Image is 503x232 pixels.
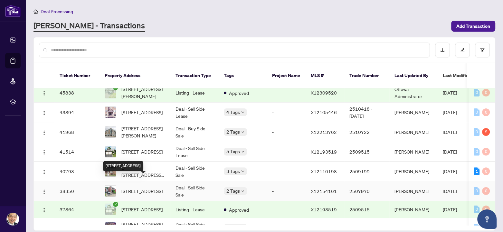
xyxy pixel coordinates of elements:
span: X12154161 [311,188,337,194]
th: Last Updated By [389,63,438,88]
button: Logo [39,87,49,98]
span: X12105446 [311,109,337,115]
span: [STREET_ADDRESS] [121,148,163,155]
span: X12193519 [311,207,337,212]
span: [DATE] [443,109,457,115]
td: [PERSON_NAME] [389,122,438,142]
td: 41514 [54,142,100,162]
span: filter [480,48,485,52]
span: down [241,150,244,153]
td: - [267,103,306,122]
span: [DATE] [443,168,457,174]
span: X12110198 [311,168,337,174]
span: [STREET_ADDRESS][PERSON_NAME] [121,125,165,139]
button: Logo [39,107,49,117]
td: 43894 [54,103,100,122]
td: 2510418 - [DATE] [344,103,389,122]
span: [STREET_ADDRESS] [121,109,163,116]
td: - [267,201,306,218]
img: Logo [42,207,47,213]
span: X12193519 [311,149,337,155]
td: - [267,162,306,181]
td: 38350 [54,181,100,201]
a: [PERSON_NAME] - Transactions [33,20,145,32]
th: Last Modified Date [438,63,496,88]
td: Deal - Buy Side Sale [170,122,219,142]
td: 2509515 [344,201,389,218]
td: 41968 [54,122,100,142]
img: thumbnail-img [105,126,116,137]
span: [DATE] [443,129,457,135]
button: download [435,43,450,57]
td: - [267,122,306,142]
td: Deal - Sell Side Sale [170,181,219,201]
td: 37864 [54,201,100,218]
button: edit [455,43,470,57]
span: down [241,130,244,134]
div: 0 [482,206,490,213]
button: Open asap [477,209,497,229]
div: 0 [474,148,479,156]
span: [STREET_ADDRESS] [121,206,163,213]
span: [STREET_ADDRESS][PERSON_NAME] [121,86,165,100]
span: X12213762 [311,129,337,135]
td: 2507970 [344,181,389,201]
span: Deal Processing [41,9,73,15]
button: Logo [39,146,49,157]
div: [STREET_ADDRESS] [103,161,143,171]
th: Transaction Type [170,63,219,88]
td: 2510722 [344,122,389,142]
td: 40793 [54,162,100,181]
td: Deal - Sell Side Lease [170,103,219,122]
div: 0 [482,108,490,116]
button: Logo [39,127,49,137]
span: [DATE] [443,207,457,212]
th: Property Address [100,63,170,88]
th: Trade Number [344,63,389,88]
span: check-circle [113,202,118,207]
button: Logo [39,166,49,177]
img: Logo [42,189,47,194]
span: 2 Tags [226,187,240,195]
button: Add Transaction [451,21,495,32]
td: [PERSON_NAME] [389,162,438,181]
div: 0 [474,206,479,213]
button: filter [475,43,490,57]
span: down [241,189,244,193]
td: 2509515 [344,142,389,162]
img: thumbnail-img [105,107,116,118]
img: Logo [42,91,47,96]
div: 0 [474,187,479,195]
span: 2 Tags [226,128,240,136]
div: 0 [482,187,490,195]
td: 45838 [54,83,100,103]
td: 2509199 [344,162,389,181]
div: 0 [474,128,479,136]
span: 3 Tags [226,224,240,231]
img: thumbnail-img [105,166,116,177]
img: Logo [42,110,47,116]
div: 0 [482,89,490,96]
img: Logo [42,150,47,155]
th: MLS # [306,63,344,88]
td: Deal - Sell Side Lease [170,142,219,162]
div: 0 [482,148,490,156]
img: thumbnail-img [105,146,116,157]
td: - [344,83,389,103]
div: 0 [474,224,479,232]
img: Logo [42,130,47,135]
span: 4 Tags [226,108,240,116]
td: [PERSON_NAME] [389,181,438,201]
td: Listing - Lease [170,201,219,218]
span: 3 Tags [226,167,240,175]
span: down [241,111,244,114]
div: 0 [474,108,479,116]
span: Approved [229,206,249,213]
td: Ottawa Administrator [389,83,438,103]
td: - [267,142,306,162]
td: Listing - Lease [170,83,219,103]
img: thumbnail-img [105,87,116,98]
span: [DATE] [443,149,457,155]
button: Logo [39,204,49,215]
span: X12309520 [311,90,337,96]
